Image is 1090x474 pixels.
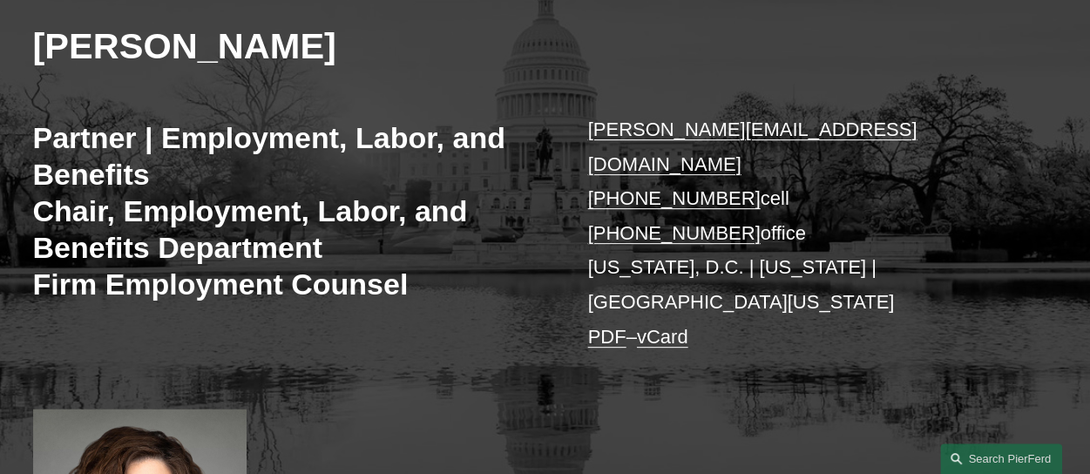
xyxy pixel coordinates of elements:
a: Search this site [940,444,1062,474]
a: [PHONE_NUMBER] [588,222,761,244]
a: PDF [588,326,626,348]
h3: Partner | Employment, Labor, and Benefits Chair, Employment, Labor, and Benefits Department Firm ... [33,119,545,302]
a: [PHONE_NUMBER] [588,187,761,209]
p: cell office [US_STATE], D.C. | [US_STATE] | [GEOGRAPHIC_DATA][US_STATE] – [588,112,1015,354]
a: vCard [637,326,688,348]
a: [PERSON_NAME][EMAIL_ADDRESS][DOMAIN_NAME] [588,118,917,175]
h2: [PERSON_NAME] [33,24,545,68]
